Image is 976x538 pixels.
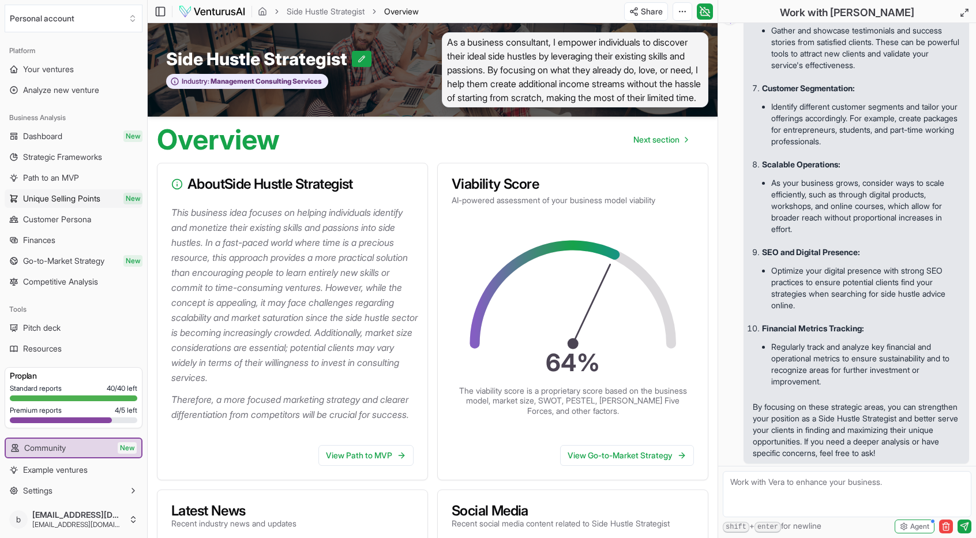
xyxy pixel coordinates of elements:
a: Go-to-Market StrategyNew [5,252,142,270]
span: Settings [23,485,52,496]
span: Industry: [182,77,209,86]
button: Select an organization [5,5,142,32]
h3: Viability Score [452,177,694,191]
a: Your ventures [5,60,142,79]
span: [EMAIL_ADDRESS][DOMAIN_NAME] [32,510,124,520]
span: + for newline [723,520,821,533]
span: Agent [910,522,929,531]
a: Path to an MVP [5,169,142,187]
h3: About Side Hustle Strategist [171,177,414,191]
span: Path to an MVP [23,172,79,184]
a: Example ventures [5,461,142,479]
a: DashboardNew [5,127,142,145]
button: Settings [5,481,142,500]
span: New [118,442,137,454]
nav: breadcrumb [258,6,419,17]
div: Platform [5,42,142,60]
h2: Work with [PERSON_NAME] [780,5,914,21]
kbd: enter [754,522,781,533]
span: Community [24,442,66,454]
span: Management Consulting Services [209,77,322,86]
p: By focusing on these strategic areas, you can strengthen your position as a Side Hustle Strategis... [753,401,960,459]
a: View Path to MVP [318,445,414,466]
a: Unique Selling PointsNew [5,189,142,208]
img: logo [178,5,246,18]
div: Tools [5,300,142,319]
p: Therefore, a more focused marketing strategy and clearer differentiation from competitors will be... [171,392,418,422]
text: 64 % [546,348,600,376]
span: Next section [633,134,680,145]
h3: Social Media [452,504,670,518]
span: Go-to-Market Strategy [23,255,104,267]
span: New [123,193,142,204]
a: Pitch deck [5,319,142,337]
span: b [9,510,28,529]
strong: Customer Segmentation: [762,83,855,93]
button: b[EMAIL_ADDRESS][DOMAIN_NAME][EMAIL_ADDRESS][DOMAIN_NAME] [5,506,142,533]
a: Customer Persona [5,210,142,229]
span: 4 / 5 left [115,406,137,415]
button: Industry:Management Consulting Services [166,74,328,89]
span: [EMAIL_ADDRESS][DOMAIN_NAME] [32,520,124,529]
span: Dashboard [23,130,62,142]
span: Standard reports [10,384,62,393]
span: Strategic Frameworks [23,151,102,163]
span: New [123,130,142,142]
span: Customer Persona [23,214,91,225]
button: Share [624,2,668,21]
a: CommunityNew [6,439,141,457]
span: Example ventures [23,464,88,476]
span: Competitive Analysis [23,276,98,287]
li: Identify different customer segments and tailor your offerings accordingly. For example, create p... [771,99,960,150]
span: Finances [23,234,55,246]
a: Strategic Frameworks [5,148,142,166]
span: Unique Selling Points [23,193,100,204]
a: Resources [5,339,142,358]
p: The viability score is a proprietary score based on the business model, market size, SWOT, PESTEL... [457,386,688,416]
p: Recent social media content related to Side Hustle Strategist [452,518,670,529]
a: Finances [5,231,142,249]
a: Side Hustle Strategist [287,6,365,17]
span: As a business consultant, I empower individuals to discover their ideal side hustles by leveragin... [442,32,708,107]
h1: Overview [157,126,280,154]
strong: Financial Metrics Tracking: [762,323,864,333]
kbd: shift [723,522,749,533]
span: Resources [23,343,62,354]
p: Recent industry news and updates [171,518,296,529]
a: View Go-to-Market Strategy [560,445,694,466]
span: Your ventures [23,63,74,75]
span: 40 / 40 left [107,384,137,393]
strong: SEO and Digital Presence: [762,247,860,257]
span: Pitch deck [23,322,61,334]
h3: Pro plan [10,370,137,382]
div: Business Analysis [5,109,142,127]
span: New [123,255,142,267]
span: Share [641,6,663,17]
p: This business idea focuses on helping individuals identify and monetize their existing skills and... [171,205,418,385]
span: Side Hustle Strategist [166,48,352,69]
span: Overview [384,6,419,17]
li: Optimize your digital presence with strong SEO practices to ensure potential clients find your st... [771,263,960,313]
li: Gather and showcase testimonials and success stories from satisfied clients. These can be powerfu... [771,23,960,73]
span: Analyze new venture [23,84,99,96]
span: Premium reports [10,406,62,415]
a: Go to next page [624,128,697,151]
li: Regularly track and analyze key financial and operational metrics to ensure sustainability and to... [771,339,960,390]
h3: Latest News [171,504,296,518]
strong: Scalable Operations: [762,159,840,169]
a: Analyze new venture [5,81,142,99]
button: Agent [895,520,934,533]
a: Competitive Analysis [5,272,142,291]
nav: pagination [624,128,697,151]
li: As your business grows, consider ways to scale efficiently, such as through digital products, wor... [771,175,960,237]
p: AI-powered assessment of your business model viability [452,195,694,206]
